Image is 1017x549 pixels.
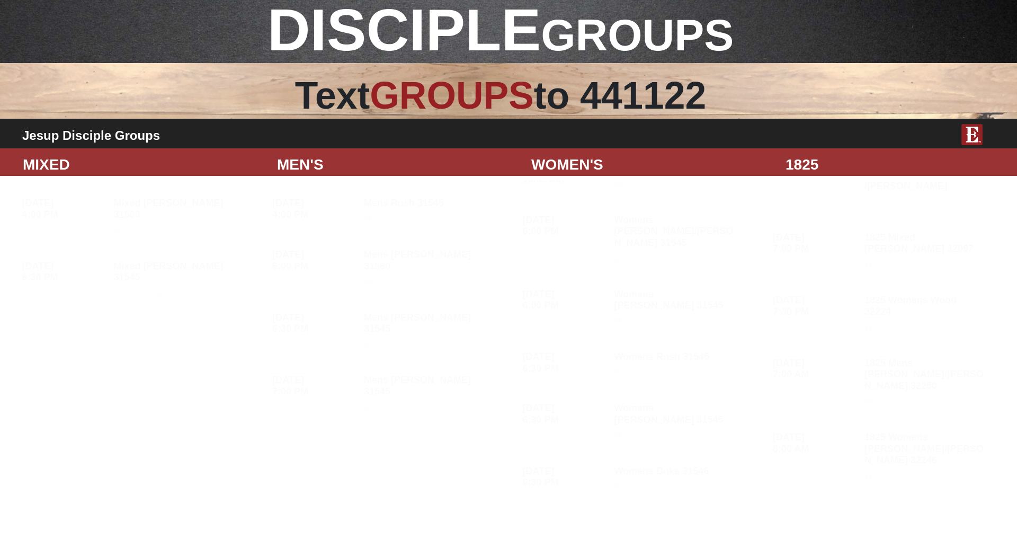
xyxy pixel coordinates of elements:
h4: Womens Duke 31546 [614,466,735,492]
h4: [DATE] 7:00 PM [272,375,356,397]
strong: In Person [875,397,909,406]
h4: Mens [PERSON_NAME] 31545 [364,312,485,349]
h4: 1825 Womens [PERSON_NAME]/[PERSON_NAME] 32246 [864,432,985,481]
b: Jesup Disciple Groups [22,128,160,143]
h4: [DATE] 6:30 PM [523,403,607,426]
h4: [DATE] 6:30 PM [523,351,607,374]
h4: Mixed [PERSON_NAME] 31545 [113,261,234,298]
strong: Childcare [119,289,153,297]
strong: In Person [875,261,909,269]
h4: [DATE] 8:00 AM [773,432,857,455]
h4: 1825 Mens [PERSON_NAME]/[PERSON_NAME] 32250 [864,358,985,406]
strong: In Person [875,323,909,332]
img: E-icon-fireweed-White-TM.png [961,124,983,145]
span: GROUPS [541,10,734,60]
div: MEN'S [269,154,523,176]
div: MIXED [15,154,269,176]
strong: In Person [374,340,408,349]
div: WOMEN'S [523,154,778,176]
strong: In Person [625,483,658,491]
h4: Mens [PERSON_NAME] 31560 [364,249,485,286]
strong: In Person [625,368,658,377]
h4: 1825 Womens Wood 32224 [864,295,985,332]
h4: Womens [PERSON_NAME] 31545 [614,289,735,326]
h4: [DATE] 6:00 PM [523,289,607,312]
strong: In Person [625,431,658,440]
h4: [DATE] 7:30 PM [773,295,857,317]
h4: [DATE] 6:30 PM [523,466,607,489]
h4: [DATE] 6:30 PM [272,312,356,335]
h4: Womens [PERSON_NAME] 31545 [614,403,735,440]
h4: Womens Rush 31545 [614,351,735,377]
strong: In Person [374,403,408,412]
h4: [DATE] 7:00 AM [773,358,857,380]
strong: In Person [374,278,408,286]
strong: In Person [166,289,200,297]
strong: In Person [875,472,909,480]
h4: Mens [PERSON_NAME] 31545 [364,375,485,412]
span: GROUPS [370,74,533,117]
h4: [DATE] 6:30 PM [22,261,106,284]
strong: In Person [625,317,658,325]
